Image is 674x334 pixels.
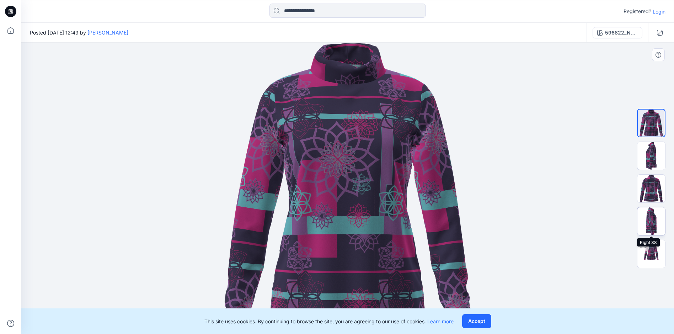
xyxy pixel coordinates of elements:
[221,43,474,334] img: eyJhbGciOiJIUzI1NiIsImtpZCI6IjAiLCJzbHQiOiJzZXMiLCJ0eXAiOiJKV1QifQ.eyJkYXRhIjp7InR5cGUiOiJzdG9yYW...
[624,7,651,16] p: Registered?
[462,314,491,328] button: Accept
[605,29,638,37] div: 596822_Navy Blue-Lilac-Printed
[638,110,665,137] img: Front38
[593,27,642,38] button: 596822_Navy Blue-Lilac-Printed
[87,30,128,36] a: [PERSON_NAME]
[637,207,665,235] img: Right 38
[30,29,128,36] span: Posted [DATE] 12:49 by
[637,175,665,202] img: Back 38
[637,240,665,268] img: Turntable 38
[427,318,454,324] a: Learn more
[653,8,665,15] p: Login
[637,142,665,170] img: Left 38
[204,318,454,325] p: This site uses cookies. By continuing to browse the site, you are agreeing to our use of cookies.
